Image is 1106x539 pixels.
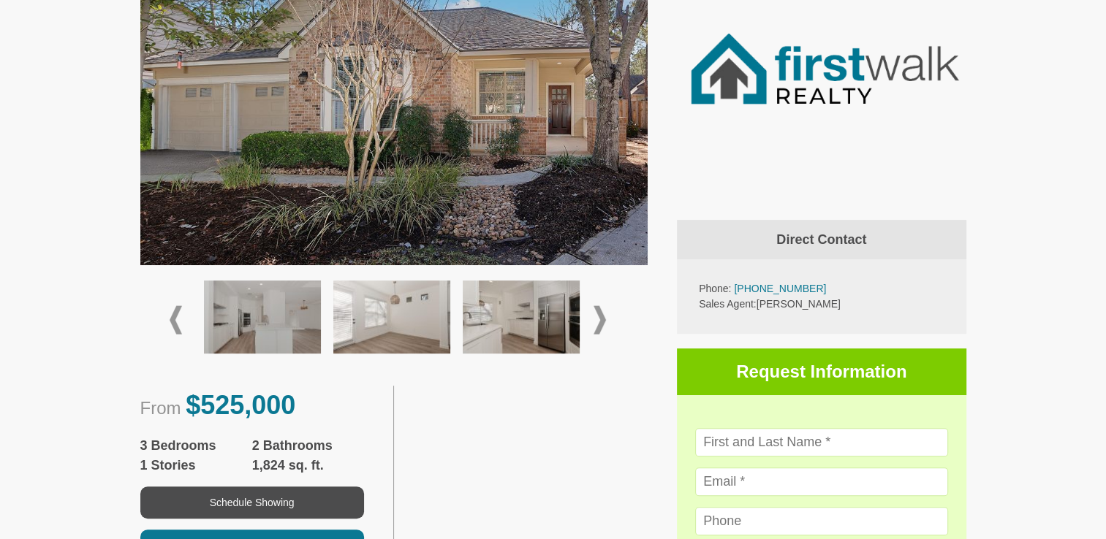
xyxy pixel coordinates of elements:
span: $525,000 [186,390,295,420]
input: First and Last Name * [695,428,948,456]
p: [PERSON_NAME] [699,297,944,312]
button: Schedule Showing [140,486,364,519]
span: 1 Stories [140,456,252,475]
span: From [140,398,181,418]
input: Email * [695,467,948,496]
h4: Direct Contact [677,220,966,259]
span: Phone: [699,283,731,294]
span: 2 Bathrooms [252,436,364,456]
h3: Request Information [677,348,966,395]
span: 3 Bedrooms [140,436,252,456]
a: [PHONE_NUMBER] [734,283,826,294]
span: 1,824 sq. ft. [252,456,364,475]
span: Sales Agent: [699,298,757,310]
input: Phone [695,507,948,535]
